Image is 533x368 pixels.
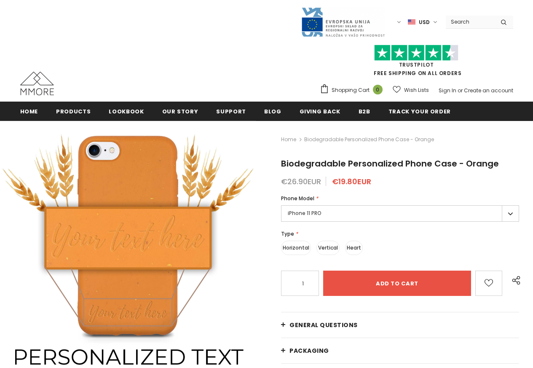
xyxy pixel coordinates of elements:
[464,87,513,94] a: Create an account
[281,134,296,145] a: Home
[332,86,370,94] span: Shopping Cart
[320,84,387,97] a: Shopping Cart 0
[281,312,519,338] a: General Questions
[345,241,363,255] label: Heart
[439,87,456,94] a: Sign In
[289,347,329,355] span: PACKAGING
[388,107,451,116] span: Track your order
[446,16,494,28] input: Search Site
[374,45,458,61] img: Trust Pilot Stars
[281,230,294,237] span: Type
[162,107,198,116] span: Our Story
[281,176,321,187] span: €26.90EUR
[162,102,198,121] a: Our Story
[264,107,281,116] span: Blog
[281,195,314,202] span: Phone Model
[281,205,519,222] label: iPhone 11 PRO
[300,102,340,121] a: Giving back
[373,85,383,94] span: 0
[419,18,430,27] span: USD
[359,107,370,116] span: B2B
[281,241,311,255] label: Horizontal
[393,83,429,97] a: Wish Lists
[304,134,434,145] span: Biodegradable Personalized Phone Case - Orange
[109,107,144,116] span: Lookbook
[458,87,463,94] span: or
[332,176,371,187] span: €19.80EUR
[300,107,340,116] span: Giving back
[388,102,451,121] a: Track your order
[216,102,246,121] a: support
[399,61,434,68] a: Trustpilot
[216,107,246,116] span: support
[281,158,499,169] span: Biodegradable Personalized Phone Case - Orange
[20,107,38,116] span: Home
[289,321,358,329] span: General Questions
[404,86,429,94] span: Wish Lists
[323,271,471,296] input: Add to cart
[264,102,281,121] a: Blog
[20,102,38,121] a: Home
[316,241,340,255] label: Vertical
[56,102,91,121] a: Products
[281,338,519,363] a: PACKAGING
[56,107,91,116] span: Products
[359,102,370,121] a: B2B
[109,102,144,121] a: Lookbook
[320,48,513,77] span: FREE SHIPPING ON ALL ORDERS
[20,72,54,95] img: MMORE Cases
[301,7,385,38] img: Javni Razpis
[408,19,415,26] img: USD
[301,18,385,25] a: Javni Razpis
